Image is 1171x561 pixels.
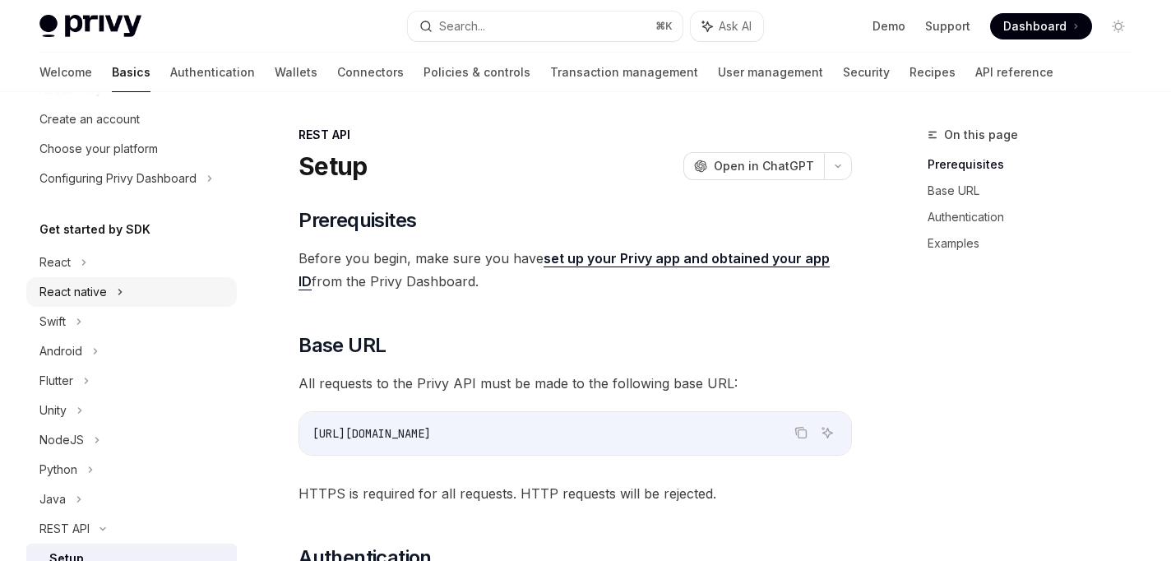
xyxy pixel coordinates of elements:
a: Examples [928,230,1145,257]
div: Java [39,489,66,509]
div: Search... [439,16,485,36]
a: Choose your platform [26,134,237,164]
a: Support [925,18,970,35]
a: API reference [975,53,1053,92]
span: Before you begin, make sure you have from the Privy Dashboard. [299,247,852,293]
a: set up your Privy app and obtained your app ID [299,250,830,290]
div: Choose your platform [39,139,158,159]
div: Create an account [39,109,140,129]
a: Security [843,53,890,92]
div: REST API [299,127,852,143]
a: Policies & controls [424,53,530,92]
div: Flutter [39,371,73,391]
span: Prerequisites [299,207,416,234]
div: Android [39,341,82,361]
a: Basics [112,53,150,92]
button: Search...⌘K [408,12,683,41]
span: Base URL [299,332,386,359]
span: HTTPS is required for all requests. HTTP requests will be rejected. [299,482,852,505]
a: Welcome [39,53,92,92]
a: Authentication [928,204,1145,230]
a: Authentication [170,53,255,92]
div: NodeJS [39,430,84,450]
button: Ask AI [817,422,838,443]
a: Base URL [928,178,1145,204]
a: Connectors [337,53,404,92]
div: React native [39,282,107,302]
span: Dashboard [1003,18,1067,35]
a: User management [718,53,823,92]
h1: Setup [299,151,367,181]
img: light logo [39,15,141,38]
span: On this page [944,125,1018,145]
button: Copy the contents from the code block [790,422,812,443]
button: Ask AI [691,12,763,41]
div: REST API [39,519,90,539]
a: Transaction management [550,53,698,92]
a: Wallets [275,53,317,92]
a: Dashboard [990,13,1092,39]
div: React [39,253,71,272]
a: Recipes [909,53,956,92]
a: Demo [872,18,905,35]
span: [URL][DOMAIN_NAME] [312,426,431,441]
h5: Get started by SDK [39,220,150,239]
div: Swift [39,312,66,331]
div: Python [39,460,77,480]
a: Prerequisites [928,151,1145,178]
a: Create an account [26,104,237,134]
span: Ask AI [719,18,752,35]
span: Open in ChatGPT [714,158,814,174]
div: Configuring Privy Dashboard [39,169,197,188]
span: ⌘ K [655,20,673,33]
span: All requests to the Privy API must be made to the following base URL: [299,372,852,395]
div: Unity [39,401,67,420]
button: Open in ChatGPT [683,152,824,180]
button: Toggle dark mode [1105,13,1132,39]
